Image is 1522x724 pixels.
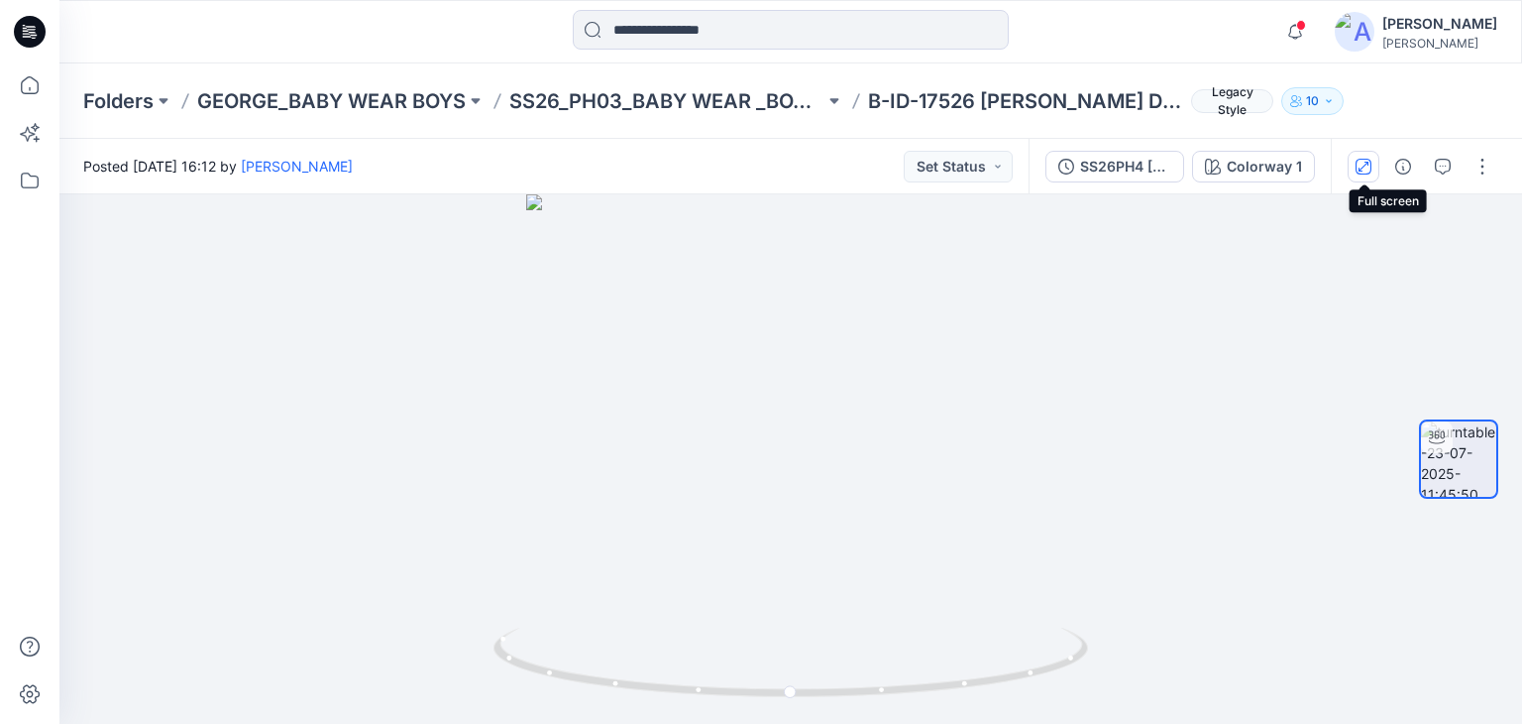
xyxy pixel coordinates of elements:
[1335,12,1374,52] img: avatar
[1227,156,1302,178] div: Colorway 1
[1387,151,1419,182] button: Details
[1421,422,1496,497] img: turntable-23-07-2025-11:45:50
[1045,151,1184,182] button: SS26PH4 [PERSON_NAME] Dressing Gown TP A1
[1382,12,1497,36] div: [PERSON_NAME]
[83,87,154,115] a: Folders
[1192,151,1315,182] button: Colorway 1
[868,87,1183,115] p: B-ID-17526 [PERSON_NAME] Dressing Gown TP A1
[1382,36,1497,51] div: [PERSON_NAME]
[1281,87,1344,115] button: 10
[83,156,353,177] span: Posted [DATE] 16:12 by
[197,87,466,115] a: GEORGE_BABY WEAR BOYS
[1183,87,1273,115] button: Legacy Style
[509,87,824,115] a: SS26_PH03_BABY WEAR _BOYS SLEEPSUITS
[1080,156,1171,178] div: SS26PH4 [PERSON_NAME] Dressing Gown TP A1
[1306,90,1319,112] p: 10
[241,158,353,175] a: [PERSON_NAME]
[1191,89,1273,113] span: Legacy Style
